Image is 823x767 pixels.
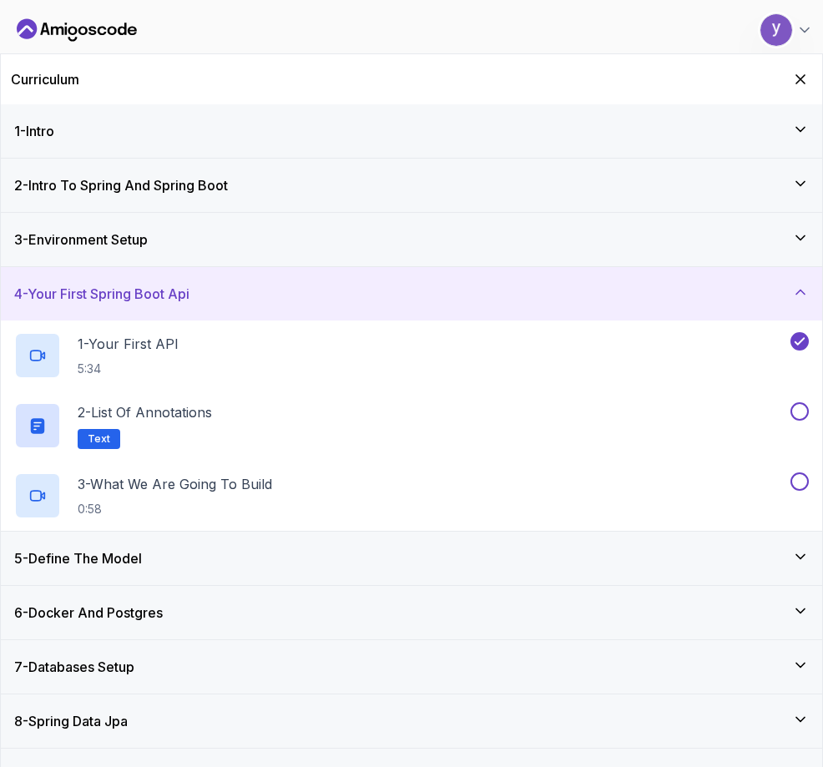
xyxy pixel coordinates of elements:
h3: 2 - Intro To Spring And Spring Boot [14,175,228,195]
h3: 8 - Spring Data Jpa [14,711,128,731]
h3: 6 - Docker And Postgres [14,603,163,623]
h3: 1 - Intro [14,121,54,141]
button: 3-What We Are Going To Build0:58 [14,472,809,519]
h3: 3 - Environment Setup [14,230,148,250]
p: 1 - Your First API [78,334,179,354]
img: user profile image [760,14,792,46]
p: 2 - List of Annotations [78,402,212,422]
p: 5:34 [78,361,179,377]
button: 7-Databases Setup [1,640,822,694]
button: 1-Your First API5:34 [14,332,809,379]
button: 2-List of AnnotationsText [14,402,809,449]
button: 2-Intro To Spring And Spring Boot [1,159,822,212]
h2: Curriculum [11,69,79,89]
button: 4-Your First Spring Boot Api [1,267,822,320]
button: 6-Docker And Postgres [1,586,822,639]
p: 3 - What We Are Going To Build [78,474,272,494]
h3: 4 - Your First Spring Boot Api [14,284,189,304]
button: user profile image [760,13,813,47]
button: 1-Intro [1,104,822,158]
h3: 7 - Databases Setup [14,657,134,677]
button: 8-Spring Data Jpa [1,694,822,748]
h3: 5 - Define The Model [14,548,142,568]
button: 5-Define The Model [1,532,822,585]
a: Dashboard [17,17,137,43]
button: Hide Curriculum for mobile [789,68,812,91]
button: 3-Environment Setup [1,213,822,266]
span: Text [88,432,110,446]
p: 0:58 [78,501,272,517]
